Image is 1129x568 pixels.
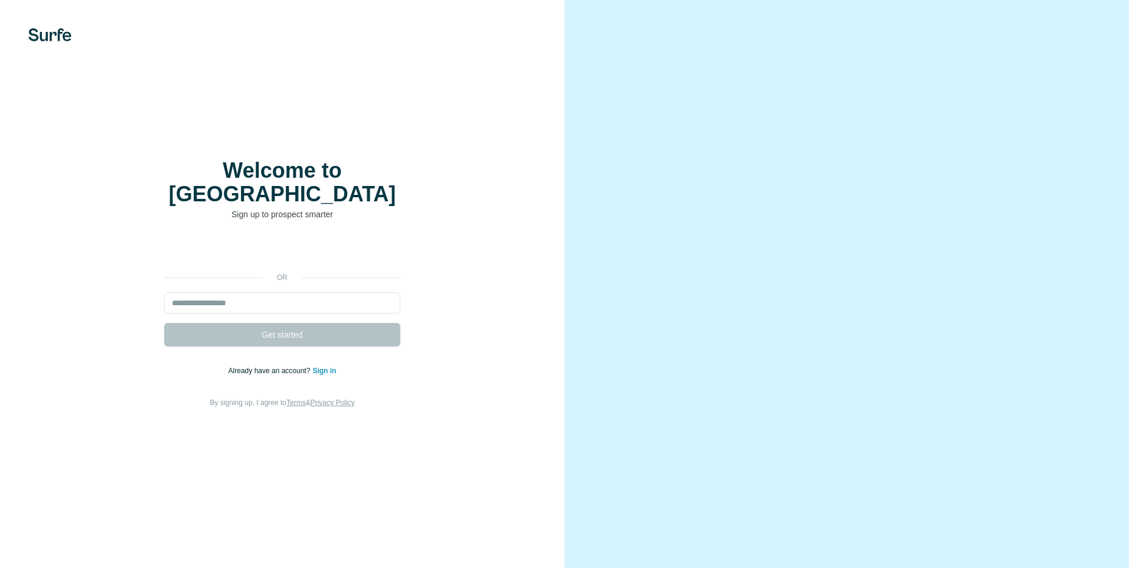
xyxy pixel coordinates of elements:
p: Sign up to prospect smarter [164,208,400,220]
span: Already have an account? [229,367,313,375]
a: Privacy Policy [311,399,355,407]
a: Sign in [312,367,336,375]
img: Surfe's logo [28,28,71,41]
iframe: Sign in with Google Button [158,238,406,264]
span: By signing up, I agree to & [210,399,355,407]
p: or [263,272,301,283]
a: Terms [286,399,306,407]
h1: Welcome to [GEOGRAPHIC_DATA] [164,159,400,206]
